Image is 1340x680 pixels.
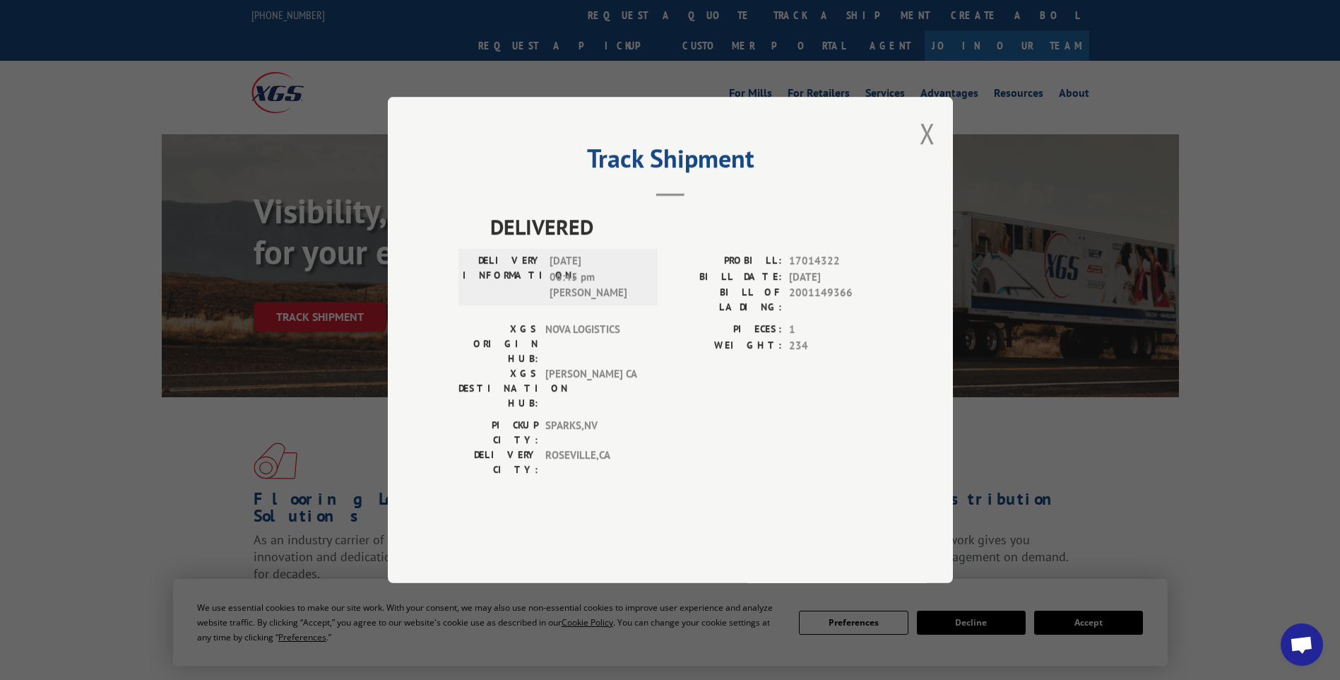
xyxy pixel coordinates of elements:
span: NOVA LOGISTICS [545,322,641,366]
span: 2001149366 [789,285,882,315]
span: 1 [789,322,882,338]
span: ROSEVILLE , CA [545,447,641,477]
span: [DATE] 06:45 pm [PERSON_NAME] [550,253,645,301]
span: DELIVERED [490,211,882,242]
label: DELIVERY INFORMATION: [463,253,542,301]
label: XGS ORIGIN HUB: [458,322,538,366]
span: 234 [789,338,882,354]
label: DELIVERY CITY: [458,447,538,477]
label: BILL DATE: [670,269,782,286]
label: XGS DESTINATION HUB: [458,366,538,411]
span: [DATE] [789,269,882,286]
label: BILL OF LADING: [670,285,782,315]
button: Close modal [920,115,935,152]
h2: Track Shipment [458,148,882,175]
span: [PERSON_NAME] CA [545,366,641,411]
label: PICKUP CITY: [458,418,538,447]
span: 17014322 [789,253,882,269]
label: PROBILL: [670,253,782,269]
label: WEIGHT: [670,338,782,354]
div: Open chat [1281,623,1323,666]
span: SPARKS , NV [545,418,641,447]
label: PIECES: [670,322,782,338]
